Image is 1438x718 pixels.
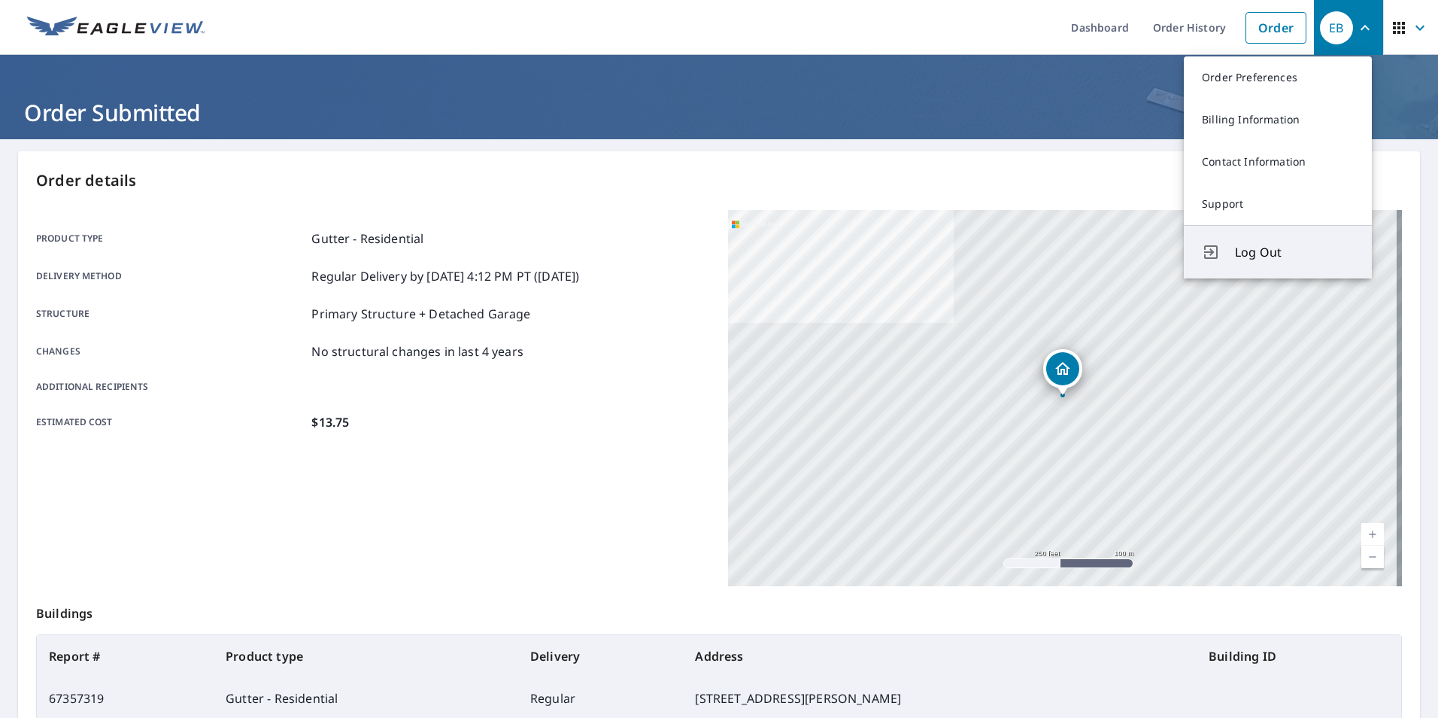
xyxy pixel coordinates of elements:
[1184,99,1372,141] a: Billing Information
[36,305,305,323] p: Structure
[1235,243,1354,261] span: Log Out
[1184,225,1372,278] button: Log Out
[36,267,305,285] p: Delivery method
[1043,349,1082,396] div: Dropped pin, building 1, Residential property, 7900 Fuqua St Houston, TX 77075
[36,230,305,248] p: Product type
[1361,546,1384,568] a: Current Level 17, Zoom Out
[37,635,214,677] th: Report #
[214,635,518,677] th: Product type
[311,413,349,431] p: $13.75
[311,267,579,285] p: Regular Delivery by [DATE] 4:12 PM PT ([DATE])
[683,635,1197,677] th: Address
[1184,56,1372,99] a: Order Preferences
[36,586,1402,634] p: Buildings
[18,97,1420,128] h1: Order Submitted
[311,230,423,248] p: Gutter - Residential
[311,305,530,323] p: Primary Structure + Detached Garage
[36,413,305,431] p: Estimated cost
[518,635,683,677] th: Delivery
[1361,523,1384,546] a: Current Level 17, Zoom In
[36,342,305,361] p: Changes
[27,17,205,39] img: EV Logo
[1320,11,1353,44] div: EB
[311,342,523,361] p: No structural changes in last 4 years
[1245,12,1306,44] a: Order
[1184,183,1372,225] a: Support
[1184,141,1372,183] a: Contact Information
[1197,635,1401,677] th: Building ID
[36,169,1402,192] p: Order details
[36,380,305,394] p: Additional recipients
